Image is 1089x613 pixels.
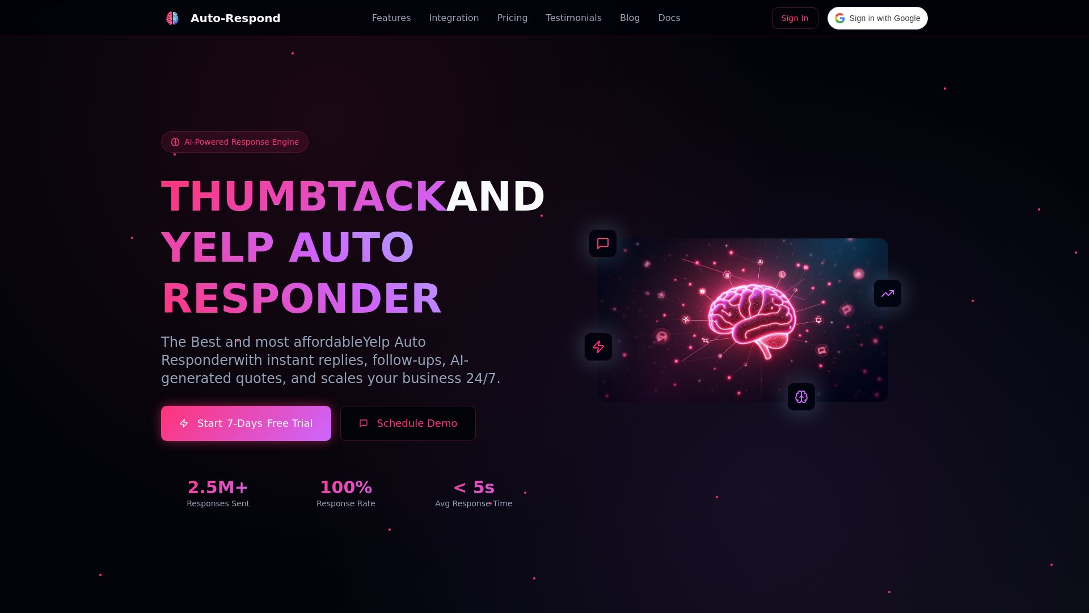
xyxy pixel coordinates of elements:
a: Auto-Respond [161,7,281,30]
div: Responses Sent [161,498,275,509]
div: 100% [289,477,403,498]
span: AND [446,173,546,220]
a: Testimonials [546,11,602,25]
a: Blog [620,11,640,25]
img: logo.svg [166,11,179,25]
h1: YELP AUTO RESPONDER [161,222,531,324]
div: Auto-Respond [191,10,281,26]
div: 2.5M+ [161,477,275,498]
div: Response Rate [289,498,403,509]
a: Features [372,11,411,25]
button: Schedule Demo [340,406,476,441]
a: Docs [658,11,680,25]
div: Sign in with Google [828,7,928,30]
img: AI Neural Network Brain [598,238,888,402]
a: Start7-DaysFree Trial [161,406,331,441]
span: THUMBTACK [161,173,446,220]
a: Integration [429,11,479,25]
div: Avg Response Time [417,498,531,509]
span: Yelp Auto Responder [161,334,426,368]
span: Sign in with Google [850,12,921,24]
a: Pricing [497,11,528,25]
p: The Best and most affordable with instant replies, follow-ups, AI-generated quotes, and scales yo... [161,333,531,388]
span: AI-Powered Response Engine [184,136,299,148]
span: 7-Days [227,415,263,431]
a: Sign In [772,7,818,29]
div: < 5s [417,477,531,498]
